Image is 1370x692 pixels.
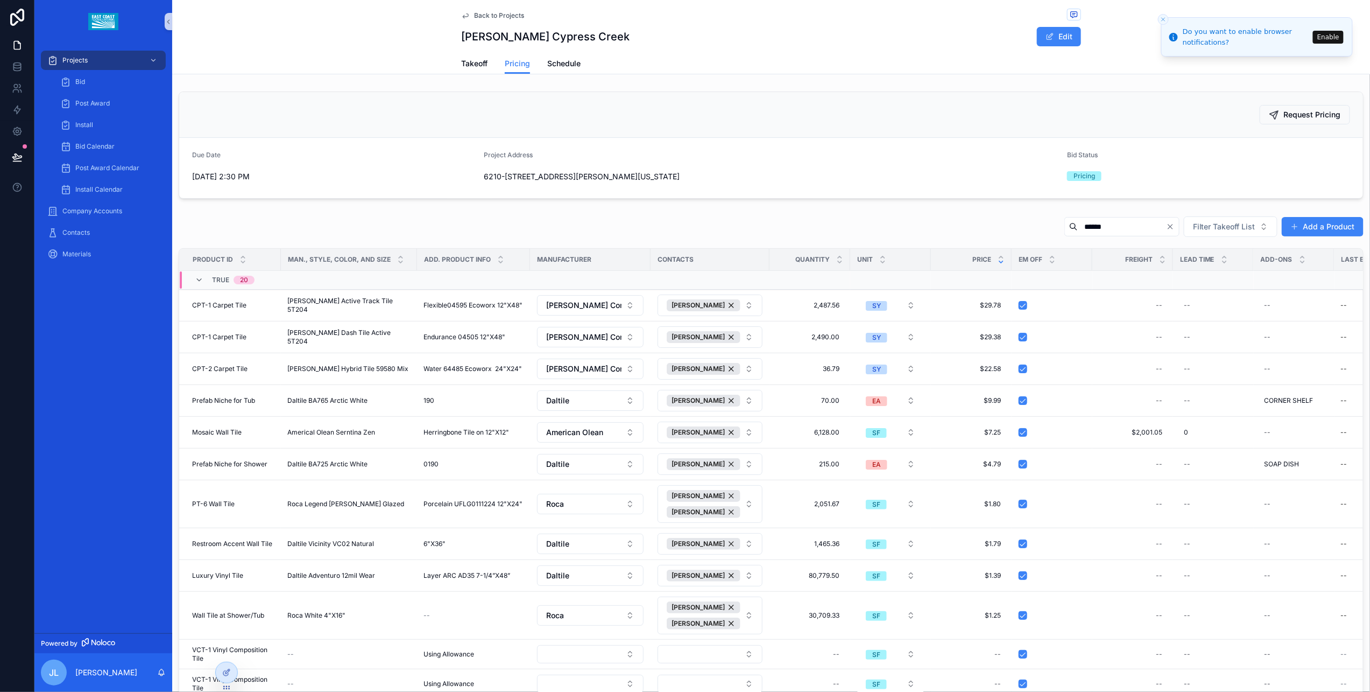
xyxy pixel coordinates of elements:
[54,158,166,178] a: Post Award Calendar
[857,296,924,315] button: Select Button
[1193,221,1255,232] span: Filter Takeoff List
[537,422,644,443] button: Select Button
[192,301,246,310] span: CPT-1 Carpet Tile
[1037,27,1081,46] button: Edit
[1265,365,1271,373] div: --
[667,506,740,518] button: Unselect 318
[546,499,564,509] span: Roca
[1125,255,1153,264] span: Freight
[547,54,581,75] a: Schedule
[1341,650,1347,659] span: --
[287,297,411,314] span: [PERSON_NAME] Active Track Tile 5T204
[1184,500,1190,508] div: --
[857,423,924,442] button: Select Button
[546,539,569,549] span: Daltile
[484,151,533,159] span: Project Address
[942,333,1001,341] span: $29.38
[672,508,725,516] span: [PERSON_NAME]
[672,540,725,548] span: [PERSON_NAME]
[75,164,139,172] span: Post Award Calendar
[1184,460,1190,469] div: --
[1341,680,1347,688] span: --
[872,680,880,689] div: SF
[942,301,1001,310] span: $29.78
[287,500,404,508] span: Roca Legend [PERSON_NAME] Glazed
[1074,171,1095,181] div: Pricing
[1156,650,1162,659] div: --
[1265,611,1271,620] div: --
[1180,255,1214,264] span: Lead Time
[423,500,522,508] span: Porcelain UFLG0111224 12"X24"
[667,618,740,630] button: Unselect 318
[672,571,725,580] span: [PERSON_NAME]
[1341,301,1347,310] p: --
[658,390,762,411] button: Select Button
[872,428,880,438] div: SF
[1184,540,1190,548] div: --
[1313,31,1344,44] button: Enable
[942,460,1001,469] span: $4.79
[537,645,644,663] button: Select Button
[537,359,644,379] button: Select Button
[423,611,430,620] span: --
[1341,460,1347,469] p: --
[1265,333,1271,341] div: --
[62,207,122,215] span: Company Accounts
[62,250,91,258] span: Materials
[537,534,644,554] button: Select Button
[287,611,345,620] span: Roca White 4"X16"
[1184,650,1190,659] div: --
[872,333,881,342] div: SY
[192,571,243,580] span: Luxury Vinyl Tile
[41,223,166,242] a: Contacts
[942,540,1001,548] span: $1.79
[54,137,166,156] a: Bid Calendar
[658,326,762,348] button: Select Button
[1184,365,1190,373] div: --
[1156,611,1162,620] div: --
[780,571,839,580] span: 80,779.50
[833,650,839,659] div: --
[672,333,725,341] span: [PERSON_NAME]
[1265,500,1271,508] div: --
[461,54,488,75] a: Takeoff
[1156,500,1162,508] div: --
[1184,216,1277,237] button: Select Button
[192,396,255,405] span: Prefab Niche for Tub
[75,185,123,194] span: Install Calendar
[667,395,740,407] button: Unselect 291
[287,680,294,688] span: --
[672,619,725,628] span: [PERSON_NAME]
[994,680,1001,688] div: --
[537,295,644,316] button: Select Button
[423,571,510,580] span: Layer ARC AD35 7-1/4”X48”
[1166,222,1179,231] button: Clear
[1265,301,1271,310] div: --
[546,395,569,406] span: Daltile
[780,365,839,373] span: 36.79
[672,301,725,310] span: [PERSON_NAME]
[667,570,740,582] button: Unselect 291
[1265,460,1300,469] span: SOAP DISH
[672,428,725,437] span: [PERSON_NAME]
[780,428,839,437] span: 6,128.00
[474,11,524,20] span: Back to Projects
[1341,500,1347,508] p: --
[667,331,740,343] button: Unselect 322
[658,533,762,555] button: Select Button
[1260,105,1350,124] button: Request Pricing
[672,365,725,373] span: [PERSON_NAME]
[288,255,391,264] span: Man., Style, Color, and Size
[192,540,272,548] span: Restroom Accent Wall Tile
[34,633,172,653] a: Powered by
[1184,611,1190,620] div: --
[780,460,839,469] span: 215.00
[75,142,115,151] span: Bid Calendar
[1265,428,1271,437] div: --
[658,358,762,380] button: Select Button
[872,611,880,621] div: SF
[192,500,235,508] span: PT-6 Wall Tile
[972,255,991,264] span: Price
[1103,428,1162,437] span: $2,001.05
[537,494,644,514] button: Select Button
